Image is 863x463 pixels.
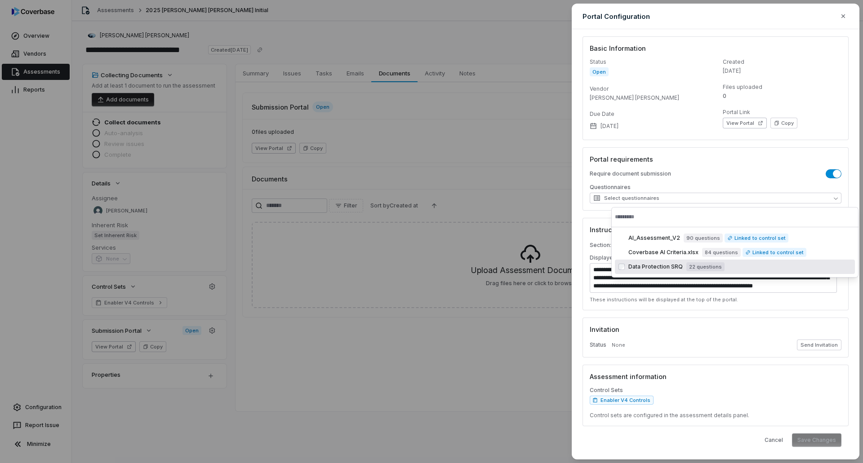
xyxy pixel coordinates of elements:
[628,234,680,242] span: AI_Assessment_V2
[590,58,708,66] dt: Status
[590,412,841,419] p: Control sets are configured in the assessment details panel.
[770,118,797,128] button: Copy
[628,263,683,270] span: Data Protection SRQ
[723,109,841,116] dt: Portal Link
[590,170,671,177] label: Require document submission
[702,248,741,257] span: 84 questions
[590,225,841,234] h3: Instructions
[593,194,659,202] span: Select questionnaires
[759,433,788,447] button: Cancel
[590,154,841,164] h3: Portal requirements
[743,248,806,257] span: Linked to control set
[590,341,606,348] label: Status
[583,12,650,21] h2: Portal Configuration
[723,118,767,128] button: View Portal
[590,85,708,93] dt: Vendor
[723,93,726,100] span: 0
[590,387,841,394] label: Control Sets
[684,234,723,243] span: 90 questions
[590,325,841,334] h3: Invitation
[797,340,841,350] button: Send Invitation
[628,249,698,256] span: Coverbase AI Criteria.xlsx
[587,117,621,136] button: [DATE]
[590,94,679,101] span: [PERSON_NAME] [PERSON_NAME]
[686,262,725,271] span: 22 questions
[725,234,788,243] span: Linked to control set
[723,58,841,66] dt: Created
[590,254,643,261] label: Displayed message
[590,372,841,381] h3: Assessment information
[723,67,741,75] span: [DATE]
[590,242,611,249] label: Section:
[611,227,859,278] div: Suggestions
[601,397,651,404] span: Enabler V4 Controls
[612,342,625,348] span: None
[590,67,609,76] span: Open
[590,110,708,118] dt: Due Date
[590,184,841,191] label: Questionnaires
[590,296,841,303] p: These instructions will be displayed at the top of the portal.
[723,84,841,91] dt: Files uploaded
[590,44,841,53] h3: Basic Information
